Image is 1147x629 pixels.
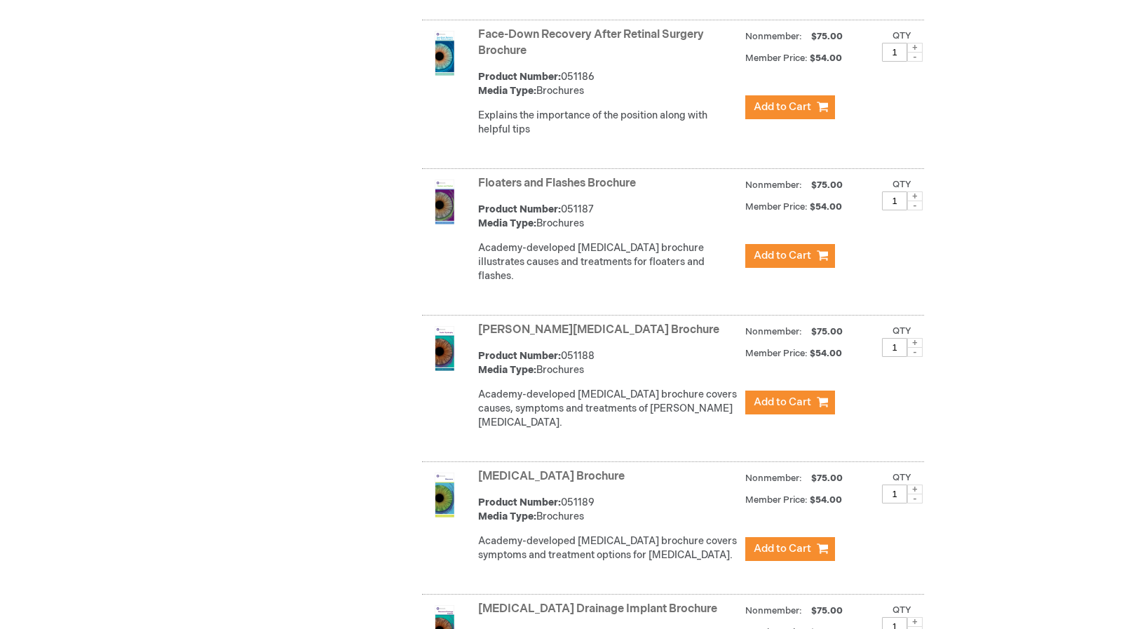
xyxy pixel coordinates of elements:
[745,602,802,620] strong: Nonmember:
[893,179,911,190] label: Qty
[478,364,536,376] strong: Media Type:
[893,325,911,337] label: Qty
[745,53,808,64] strong: Member Price:
[882,338,907,357] input: Qty
[745,537,835,561] button: Add to Cart
[745,391,835,414] button: Add to Cart
[809,605,845,616] span: $75.00
[478,602,717,616] a: [MEDICAL_DATA] Drainage Implant Brochure
[882,43,907,62] input: Qty
[478,71,561,83] strong: Product Number:
[478,350,561,362] strong: Product Number:
[745,244,835,268] button: Add to Cart
[810,494,844,506] span: $54.00
[478,203,738,231] div: 051187 Brochures
[745,201,808,212] strong: Member Price:
[478,85,536,97] strong: Media Type:
[745,177,802,194] strong: Nonmember:
[478,109,738,137] div: Explains the importance of the position along with helpful tips
[893,30,911,41] label: Qty
[478,388,738,430] div: Academy-developed [MEDICAL_DATA] brochure covers causes, symptoms and treatments of [PERSON_NAME]...
[478,203,561,215] strong: Product Number:
[809,180,845,191] span: $75.00
[478,470,625,483] a: [MEDICAL_DATA] Brochure
[478,496,738,524] div: 051189 Brochures
[810,348,844,359] span: $54.00
[478,323,719,337] a: [PERSON_NAME][MEDICAL_DATA] Brochure
[478,534,738,562] div: Academy-developed [MEDICAL_DATA] brochure covers symptoms and treatment options for [MEDICAL_DATA].
[745,494,808,506] strong: Member Price:
[882,485,907,503] input: Qty
[809,31,845,42] span: $75.00
[478,177,636,190] a: Floaters and Flashes Brochure
[810,53,844,64] span: $54.00
[810,201,844,212] span: $54.00
[754,542,811,555] span: Add to Cart
[478,70,738,98] div: 051186 Brochures
[745,95,835,119] button: Add to Cart
[745,323,802,341] strong: Nonmember:
[478,496,561,508] strong: Product Number:
[422,326,467,371] img: Fuchs' Dystrophy Brochure
[754,100,811,114] span: Add to Cart
[478,28,704,58] a: Face-Down Recovery After Retinal Surgery Brochure
[893,472,911,483] label: Qty
[809,326,845,337] span: $75.00
[422,31,467,76] img: Face-Down Recovery After Retinal Surgery Brochure
[478,217,536,229] strong: Media Type:
[745,28,802,46] strong: Nonmember:
[882,191,907,210] input: Qty
[745,348,808,359] strong: Member Price:
[422,180,467,224] img: Floaters and Flashes Brochure
[745,470,802,487] strong: Nonmember:
[754,395,811,409] span: Add to Cart
[754,249,811,262] span: Add to Cart
[422,473,467,518] img: Glaucoma Brochure
[478,510,536,522] strong: Media Type:
[478,349,738,377] div: 051188 Brochures
[809,473,845,484] span: $75.00
[893,604,911,616] label: Qty
[478,241,738,283] div: Academy-developed [MEDICAL_DATA] brochure illustrates causes and treatments for floaters and flas...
